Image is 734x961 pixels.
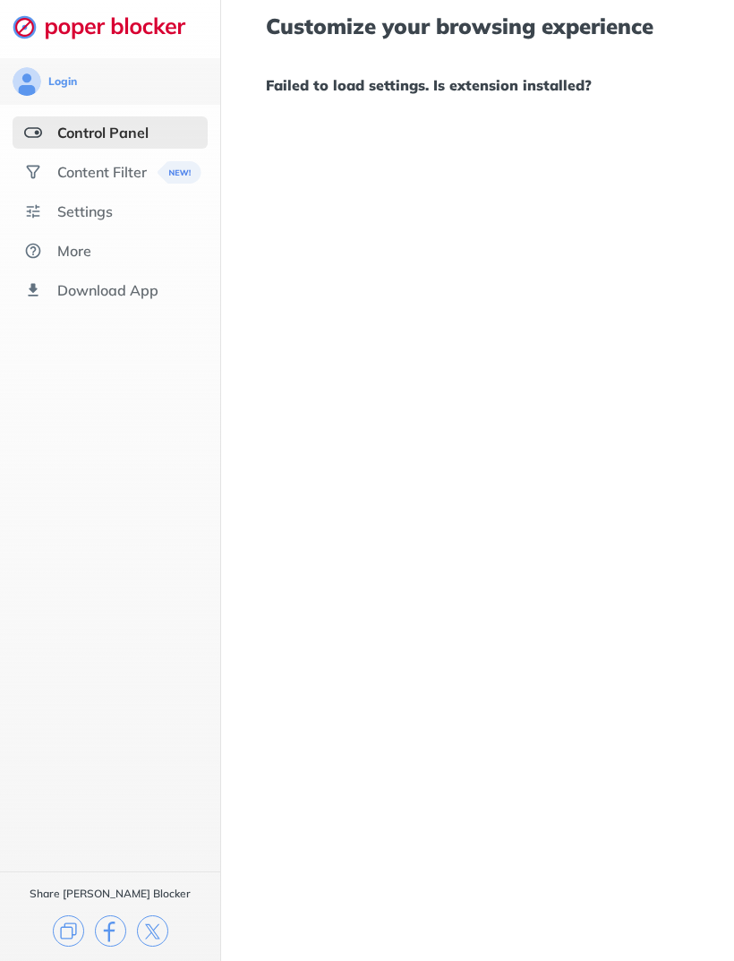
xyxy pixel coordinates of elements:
[57,163,147,181] div: Content Filter
[30,887,191,901] div: Share [PERSON_NAME] Blocker
[24,202,42,220] img: settings.svg
[13,67,41,96] img: avatar.svg
[13,14,205,39] img: logo-webpage.svg
[24,124,42,142] img: features-selected.svg
[48,74,77,89] div: Login
[137,915,168,947] img: x.svg
[24,242,42,260] img: about.svg
[366,18,716,289] iframe: Sign in with Google Dialog
[158,161,201,184] img: menuBanner.svg
[57,202,113,220] div: Settings
[57,281,158,299] div: Download App
[57,242,91,260] div: More
[24,163,42,181] img: social.svg
[95,915,126,947] img: facebook.svg
[24,281,42,299] img: download-app.svg
[53,915,84,947] img: copy.svg
[57,124,149,142] div: Control Panel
